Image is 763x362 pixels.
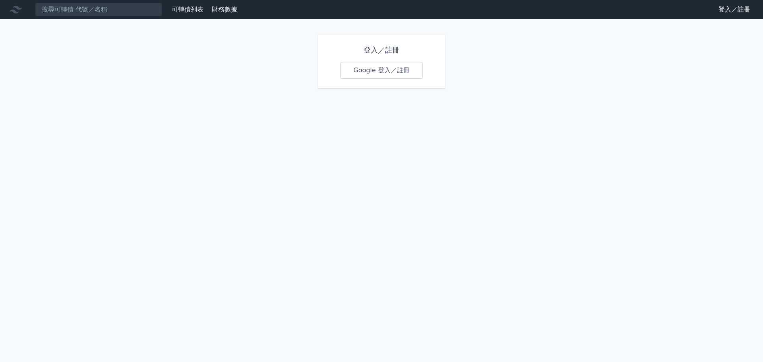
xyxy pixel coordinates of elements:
a: 財務數據 [212,6,237,13]
a: 可轉債列表 [172,6,203,13]
a: Google 登入／註冊 [340,62,423,79]
input: 搜尋可轉債 代號／名稱 [35,3,162,16]
a: 登入／註冊 [712,3,757,16]
h1: 登入／註冊 [340,45,423,56]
